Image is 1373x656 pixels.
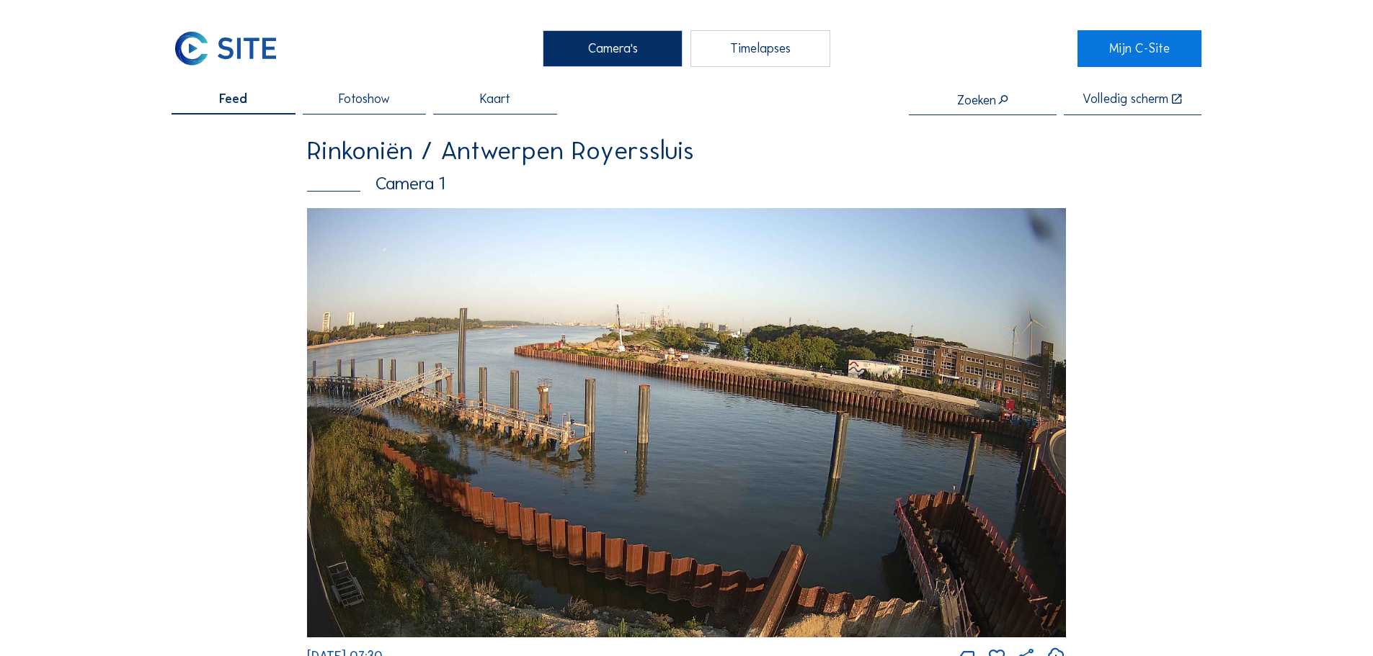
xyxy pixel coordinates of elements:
[172,30,295,66] a: C-SITE Logo
[172,30,280,66] img: C-SITE Logo
[219,93,247,106] span: Feed
[543,30,683,66] div: Camera's
[480,93,510,106] span: Kaart
[1077,30,1201,66] a: Mijn C-Site
[307,138,1066,163] div: Rinkoniën / Antwerpen Royerssluis
[339,93,390,106] span: Fotoshow
[307,175,1066,193] div: Camera 1
[690,30,830,66] div: Timelapses
[1083,93,1168,107] div: Volledig scherm
[307,208,1066,637] img: Image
